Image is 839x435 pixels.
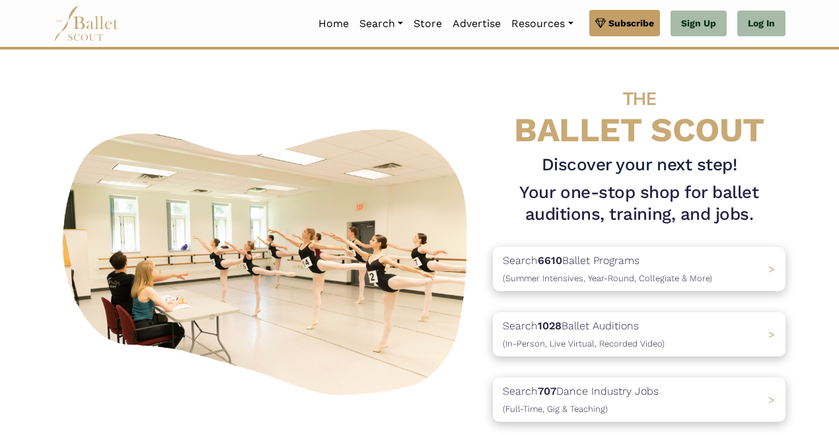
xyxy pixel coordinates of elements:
[493,76,785,149] h4: BALLET SCOUT
[737,11,785,37] a: Log In
[503,339,665,349] span: (In-Person, Live Virtual, Recorded Video)
[768,393,775,406] span: >
[408,10,447,38] a: Store
[493,247,785,291] a: Search6610Ballet Programs(Summer Intensives, Year-Round, Collegiate & More)>
[538,254,562,267] b: 6610
[595,16,606,30] img: gem.svg
[589,10,660,36] a: Subscribe
[768,328,775,341] span: >
[354,10,408,38] a: Search
[493,312,785,356] a: Search1028Ballet Auditions(In-Person, Live Virtual, Recorded Video) >
[671,11,727,37] a: Sign Up
[503,383,659,417] p: Search Dance Industry Jobs
[447,10,506,38] a: Advertise
[623,88,656,110] span: THE
[503,252,712,286] p: Search Ballet Programs
[538,385,556,397] b: 707
[313,10,354,38] a: Home
[503,404,608,414] span: (Full-Time, Gig & Teaching)
[54,117,482,403] img: A group of ballerinas talking to each other in a ballet studio
[493,154,785,176] h3: Discover your next step!
[493,182,785,226] h1: Your one-stop shop for ballet auditions, training, and jobs.
[506,10,578,38] a: Resources
[503,318,665,351] p: Search Ballet Auditions
[768,263,775,275] span: >
[608,16,654,30] span: Subscribe
[538,319,562,332] b: 1028
[493,378,785,422] a: Search707Dance Industry Jobs(Full-Time, Gig & Teaching) >
[503,273,712,283] span: (Summer Intensives, Year-Round, Collegiate & More)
